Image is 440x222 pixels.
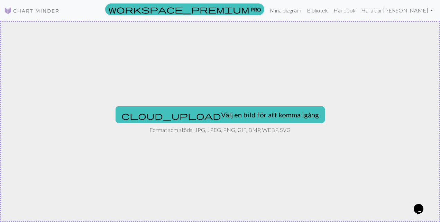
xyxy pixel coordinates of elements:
[361,7,428,14] font: Hallå där [PERSON_NAME]
[331,3,358,17] a: Handbok
[304,3,331,17] a: Bibliotek
[116,106,325,123] button: Välj en bild för att komma igång
[358,3,436,17] a: Hallå där [PERSON_NAME]
[121,111,221,121] span: cloud_upload
[4,7,59,15] img: Logotyp
[108,5,249,14] span: workspace_premium
[105,3,264,15] a: PRO
[411,194,433,215] iframe: chat widget
[267,3,304,17] a: Mina diagram
[149,126,291,134] p: Format som stöds: JPG, JPEG, PNG, GIF, BMP, WEBP, SVG
[251,6,261,13] font: PRO
[221,110,319,119] font: Välj en bild för att komma igång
